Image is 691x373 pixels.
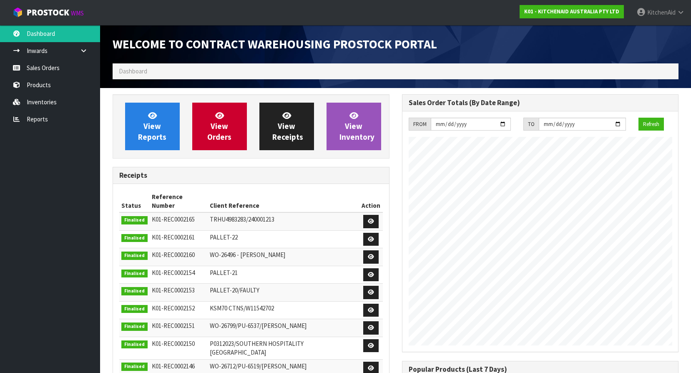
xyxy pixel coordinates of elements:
[150,190,208,213] th: Reference Number
[119,67,147,75] span: Dashboard
[113,36,437,52] span: Welcome to Contract Warehousing ProStock Portal
[152,269,195,277] span: K01-REC0002154
[192,103,247,150] a: ViewOrders
[152,233,195,241] span: K01-REC0002161
[152,362,195,370] span: K01-REC0002146
[638,118,664,131] button: Refresh
[121,287,148,295] span: Finalised
[210,304,274,312] span: KSM70 CTNS/W11542702
[152,340,195,348] span: K01-REC0002150
[208,190,359,213] th: Client Reference
[138,111,166,142] span: View Reports
[152,286,195,294] span: K01-REC0002153
[524,8,619,15] strong: K01 - KITCHENAID AUSTRALIA PTY LTD
[359,190,382,213] th: Action
[523,118,539,131] div: TO
[121,234,148,242] span: Finalised
[339,111,374,142] span: View Inventory
[121,323,148,331] span: Finalised
[121,270,148,278] span: Finalised
[210,340,304,356] span: P0312023/SOUTHERN HOSPITALITY [GEOGRAPHIC_DATA]
[125,103,180,150] a: ViewReports
[210,322,307,330] span: WO-26799/PU-6537/[PERSON_NAME]
[409,118,431,131] div: FROM
[27,7,69,18] span: ProStock
[119,190,150,213] th: Status
[152,304,195,312] span: K01-REC0002152
[259,103,314,150] a: ViewReceipts
[121,216,148,224] span: Finalised
[210,362,307,370] span: WO-26712/PU-6519/[PERSON_NAME]
[152,215,195,223] span: K01-REC0002165
[210,286,259,294] span: PALLET-20/FAULTY
[210,233,238,241] span: PALLET-22
[121,252,148,260] span: Finalised
[210,251,285,259] span: WO-26496 - [PERSON_NAME]
[71,9,84,17] small: WMS
[647,8,676,16] span: KitchenAid
[119,171,383,179] h3: Receipts
[210,215,274,223] span: TRHU4983283/240001213
[210,269,238,277] span: PALLET-21
[327,103,381,150] a: ViewInventory
[121,363,148,371] span: Finalised
[272,111,303,142] span: View Receipts
[152,322,195,330] span: K01-REC0002151
[13,7,23,18] img: cube-alt.png
[121,340,148,349] span: Finalised
[121,305,148,313] span: Finalised
[409,99,672,107] h3: Sales Order Totals (By Date Range)
[207,111,231,142] span: View Orders
[152,251,195,259] span: K01-REC0002160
